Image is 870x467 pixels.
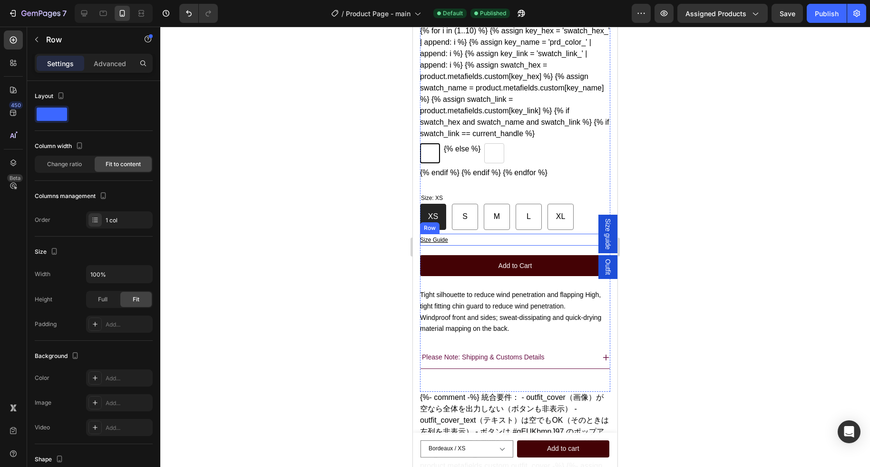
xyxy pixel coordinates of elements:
span: Full [98,295,108,304]
span: Published [480,9,506,18]
p: Settings [47,59,74,69]
div: Beta [7,174,23,182]
div: Columns management [35,190,109,203]
span: Windproof front and sides; sweat-dissipating and quick-drying material mapping on the back. [7,287,188,306]
button: Add to Cart [7,229,197,249]
div: Layout [35,90,67,103]
span: Fit [133,295,139,304]
span: Assigned Products [685,9,746,19]
div: Add... [106,374,150,383]
div: Add... [106,320,150,329]
div: 1 col [106,216,150,225]
div: Open Intercom Messenger [838,420,860,443]
legend: Size: XS [7,167,31,177]
span: Default [443,9,463,18]
iframe: Design area [413,27,617,467]
button: 7 [4,4,71,23]
input: Auto [87,266,152,283]
div: Row [9,197,25,206]
div: Order [35,216,50,224]
p: Please Note: Shipping & Customs Details [9,325,132,337]
button: Save [772,4,803,23]
div: Add... [106,399,150,407]
p: Row [46,34,127,45]
button: Assigned Products [677,4,768,23]
div: Color [35,374,49,382]
span: Save [780,10,795,18]
div: Background [35,350,81,363]
div: Width [35,270,50,278]
p: 7 [62,8,67,19]
span: / [342,9,344,19]
div: Shape [35,453,65,466]
span: L [114,186,118,194]
span: Tight silhouette to reduce wind penetration and flapping High, tight fitting chin guard to reduce... [7,264,188,283]
span: XL [143,186,153,194]
a: Size Guide [7,209,35,219]
div: Add... [106,424,150,432]
span: XS [15,186,25,194]
div: Height [35,295,52,304]
div: Column width [35,140,85,153]
span: Product Page - main [346,9,411,19]
span: M [81,186,87,194]
div: Size [35,246,60,258]
div: Image [35,398,51,407]
span: S [49,186,55,194]
p: Advanced [94,59,126,69]
div: 450 [9,101,23,109]
div: Publish [815,9,839,19]
span: Change ratio [47,160,82,169]
div: Video [35,423,50,432]
div: Add to Cart [86,235,119,243]
div: Undo/Redo [179,4,218,23]
u: Size Guide [7,210,35,217]
button: Publish [807,4,847,23]
div: Padding [35,320,57,328]
span: Fit to content [106,160,141,169]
